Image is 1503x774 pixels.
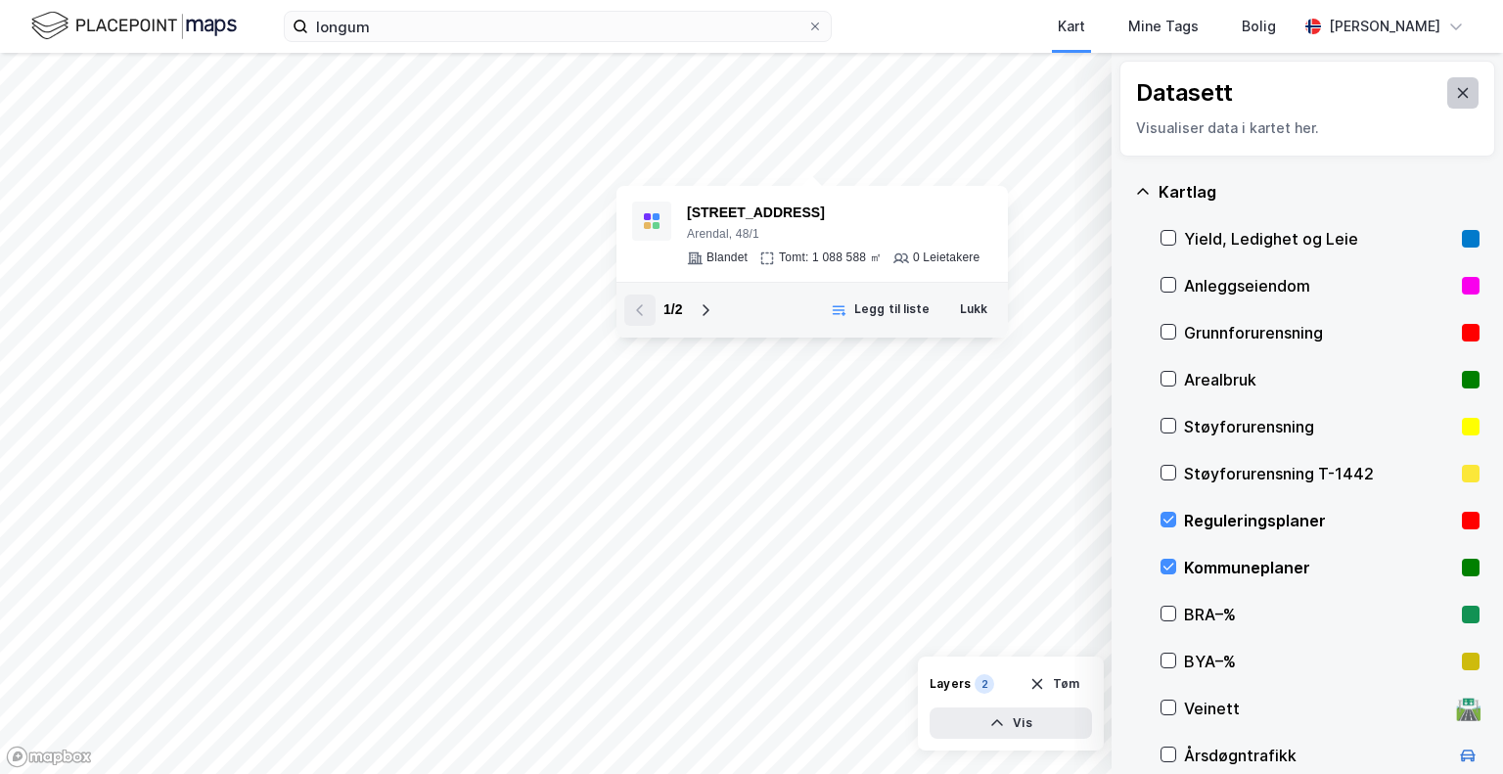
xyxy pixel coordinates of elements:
div: 1 / 2 [663,298,682,322]
div: Mine Tags [1128,15,1199,38]
div: BYA–% [1184,650,1454,673]
button: Vis [930,707,1092,739]
div: Kart [1058,15,1085,38]
div: Arealbruk [1184,368,1454,391]
div: Anleggseiendom [1184,274,1454,297]
div: [STREET_ADDRESS] [687,202,979,225]
button: Tøm [1017,668,1092,700]
div: Yield, Ledighet og Leie [1184,227,1454,250]
div: Reguleringsplaner [1184,509,1454,532]
div: Layers [930,676,971,692]
input: Søk på adresse, matrikkel, gårdeiere, leietakere eller personer [308,12,807,41]
div: Støyforurensning T-1442 [1184,462,1454,485]
a: Mapbox homepage [6,746,92,768]
button: Lukk [947,295,1000,326]
div: Bolig [1242,15,1276,38]
div: Kartlag [1159,180,1480,204]
div: Støyforurensning [1184,415,1454,438]
div: [PERSON_NAME] [1329,15,1440,38]
div: 2 [975,674,994,694]
div: 0 Leietakere [913,250,979,266]
div: BRA–% [1184,603,1454,626]
div: Veinett [1184,697,1448,720]
div: Kommuneplaner [1184,556,1454,579]
div: Blandet [706,250,748,266]
div: Årsdøgntrafikk [1184,744,1448,767]
div: Datasett [1136,77,1233,109]
div: Kontrollprogram for chat [1405,680,1503,774]
iframe: Chat Widget [1405,680,1503,774]
img: logo.f888ab2527a4732fd821a326f86c7f29.svg [31,9,237,43]
div: Visualiser data i kartet her. [1136,116,1479,140]
div: Tomt: 1 088 588 ㎡ [779,250,882,266]
div: Grunnforurensning [1184,321,1454,344]
button: Legg til liste [818,295,942,326]
div: Arendal, 48/1 [687,227,979,243]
